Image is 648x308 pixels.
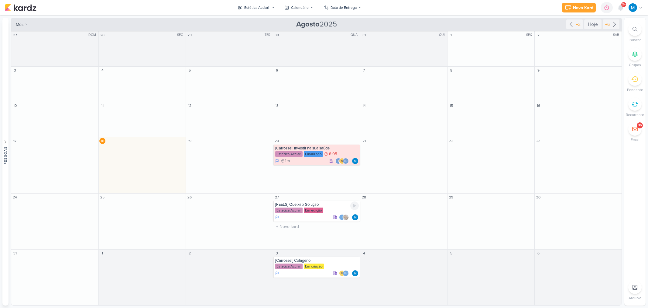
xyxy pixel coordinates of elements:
div: 22 [448,138,454,144]
div: último check-in há 1 mês [281,158,290,164]
div: 31 [361,32,367,38]
div: 4 [99,67,105,73]
div: Em Andamento [275,159,279,163]
span: 2025 [296,19,337,29]
div: 27 [274,194,280,200]
div: 3 [274,250,280,256]
div: 10 [12,103,18,109]
div: 31 [12,250,18,256]
div: Responsável: MARIANA MIRANDA [352,270,358,276]
img: kardz.app [5,4,36,11]
div: Ligar relógio [350,201,359,210]
span: 8:05 [329,152,337,156]
div: QUA [351,33,359,37]
div: 3 [12,67,18,73]
div: DOM [88,33,98,37]
div: Novo Kard [573,5,593,11]
div: 18 [99,138,105,144]
div: Colaboradores: tatianeacciari@gmail.com, Sarah Violante [339,214,350,220]
div: 24 [12,194,18,200]
div: +6 [604,21,611,28]
p: Recorrente [626,112,644,117]
li: Ctrl + F [624,23,646,43]
div: Em edição [304,208,323,213]
p: Buscar [629,37,641,43]
span: 9+ [622,2,626,7]
div: 2 [187,250,193,256]
div: Estética Acciari [275,264,303,269]
div: SEG [177,33,185,37]
div: Finalizado [304,151,323,157]
div: 23 [535,138,541,144]
div: SEX [526,33,534,37]
span: mês [16,21,24,28]
div: Hoje [584,19,602,29]
div: tatianeacciari@gmail.com [339,214,345,220]
strong: Agosto [296,20,320,29]
div: Thais de carvalho [343,270,349,276]
div: 5 [187,67,193,73]
div: 36 [638,123,642,128]
p: Pendente [627,87,643,93]
img: Sarah Violante [343,214,349,220]
input: + Novo kard [274,223,359,230]
button: Pessoas [2,18,9,306]
div: 16 [535,103,541,109]
div: Responsável: MARIANA MIRANDA [352,158,358,164]
img: MARIANA MIRANDA [629,3,637,12]
img: IDBOX - Agência de Design [339,270,345,276]
div: [Carrossel] Colágeno [275,258,359,263]
div: Responsável: MARIANA MIRANDA [352,214,358,220]
img: IDBOX - Agência de Design [339,158,345,164]
div: Thais de carvalho [343,158,349,164]
div: tatianeacciari@gmail.com [335,158,341,164]
span: 1m [285,159,290,163]
div: 7 [361,67,367,73]
div: 28 [361,194,367,200]
p: Arquivo [629,295,641,301]
p: Td [344,272,348,275]
img: MARIANA MIRANDA [352,270,358,276]
div: 6 [535,250,541,256]
img: MARIANA MIRANDA [352,158,358,164]
div: Em Andamento [275,215,279,220]
p: t [341,216,343,219]
p: t [338,160,339,163]
div: +2 [575,21,582,28]
p: Td [344,160,348,163]
div: 4 [361,250,367,256]
div: Em criação [304,264,324,269]
div: 5 [448,250,454,256]
p: Email [631,137,639,142]
div: 26 [187,194,193,200]
div: [Carrossel] Investir na sua saúde [275,146,359,151]
div: TER [265,33,272,37]
div: Estética Acciari [275,151,303,157]
div: QUI [439,33,447,37]
div: 6 [274,67,280,73]
div: 29 [187,32,193,38]
div: Colaboradores: tatianeacciari@gmail.com, IDBOX - Agência de Design, Thais de carvalho [335,158,350,164]
div: 1 [448,32,454,38]
div: 11 [99,103,105,109]
div: Colaboradores: IDBOX - Agência de Design, Thais de carvalho [339,270,350,276]
div: 30 [274,32,280,38]
div: 17 [12,138,18,144]
p: Grupos [629,62,641,68]
div: 21 [361,138,367,144]
div: 28 [99,32,105,38]
div: 20 [274,138,280,144]
div: SAB [613,33,621,37]
div: 29 [448,194,454,200]
div: 15 [448,103,454,109]
div: 19 [187,138,193,144]
div: 12 [187,103,193,109]
div: 8 [448,67,454,73]
div: 2 [535,32,541,38]
button: Novo Kard [562,3,596,12]
div: 9 [535,67,541,73]
div: 14 [361,103,367,109]
div: 13 [274,103,280,109]
div: 27 [12,32,18,38]
div: Pessoas [3,146,8,165]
